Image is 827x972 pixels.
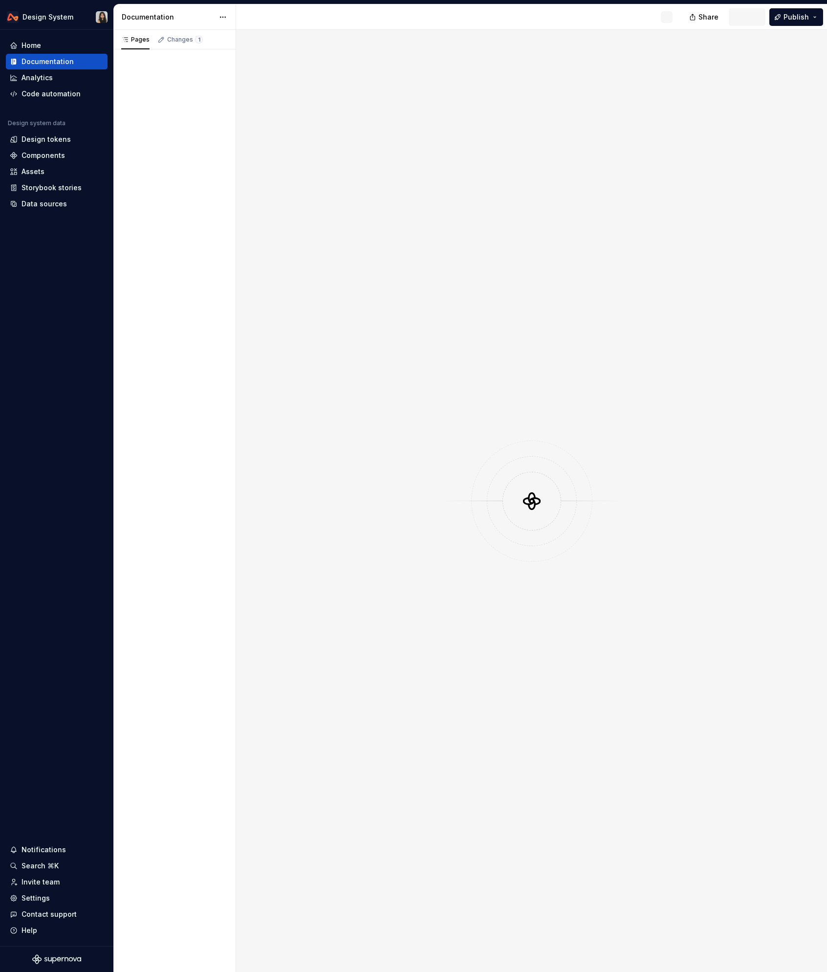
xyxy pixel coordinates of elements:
div: Help [22,926,37,935]
button: Search ⌘K [6,858,108,874]
a: Data sources [6,196,108,212]
div: Notifications [22,845,66,855]
a: Invite team [6,874,108,890]
svg: Supernova Logo [32,954,81,964]
div: Documentation [22,57,74,66]
div: Storybook stories [22,183,82,193]
a: Code automation [6,86,108,102]
button: Publish [769,8,823,26]
div: Analytics [22,73,53,83]
div: Contact support [22,909,77,919]
div: Changes [167,36,203,44]
div: Home [22,41,41,50]
div: Design System [22,12,73,22]
div: Design tokens [22,134,71,144]
a: Design tokens [6,132,108,147]
span: Publish [783,12,809,22]
img: Xiangjun [96,11,108,23]
button: Contact support [6,906,108,922]
a: Documentation [6,54,108,69]
div: Code automation [22,89,81,99]
div: Search ⌘K [22,861,59,871]
a: Assets [6,164,108,179]
a: Settings [6,890,108,906]
a: Components [6,148,108,163]
a: Analytics [6,70,108,86]
div: Documentation [122,12,214,22]
a: Home [6,38,108,53]
button: Design SystemXiangjun [2,6,111,27]
span: 1 [195,36,203,44]
div: Components [22,151,65,160]
a: Storybook stories [6,180,108,196]
div: Pages [121,36,150,44]
button: Notifications [6,842,108,858]
div: Design system data [8,119,65,127]
img: 0733df7c-e17f-4421-95a9-ced236ef1ff0.png [7,11,19,23]
div: Data sources [22,199,67,209]
button: Help [6,923,108,938]
div: Assets [22,167,44,177]
button: Share [684,8,725,26]
span: Share [698,12,718,22]
div: Invite team [22,877,60,887]
div: Settings [22,893,50,903]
